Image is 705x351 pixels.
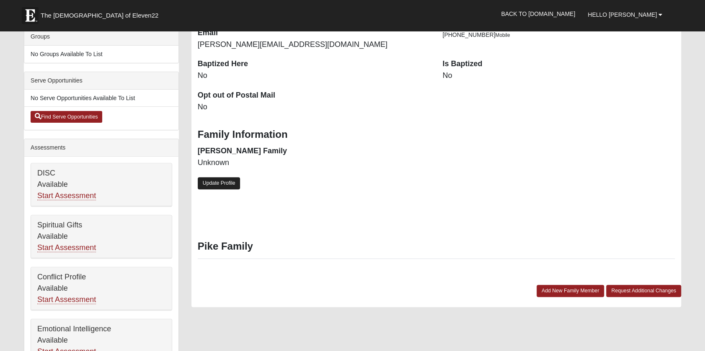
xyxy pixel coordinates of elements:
a: Update Profile [198,177,240,189]
dt: [PERSON_NAME] Family [198,146,430,157]
a: Start Assessment [37,191,96,200]
a: The [DEMOGRAPHIC_DATA] of Eleven22 [18,3,185,24]
li: No Groups Available To List [24,46,178,63]
a: Start Assessment [37,295,96,304]
div: Groups [24,28,178,46]
dd: No [442,70,675,81]
div: Conflict Profile Available [31,267,172,310]
dd: [PERSON_NAME][EMAIL_ADDRESS][DOMAIN_NAME] [198,39,430,50]
h3: Family Information [198,129,675,141]
div: DISC Available [31,163,172,206]
a: Find Serve Opportunities [31,111,102,123]
a: Back to [DOMAIN_NAME] [495,3,581,24]
a: Request Additional Changes [606,285,681,297]
li: [PHONE_NUMBER] [442,31,675,39]
span: Hello [PERSON_NAME] [588,11,657,18]
div: Serve Opportunities [24,72,178,90]
dd: Unknown [198,157,430,168]
dt: Opt out of Postal Mail [198,90,430,101]
li: No Serve Opportunities Available To List [24,90,178,107]
a: Add New Family Member [537,285,604,297]
dt: Email [198,28,430,39]
dt: Baptized Here [198,59,430,70]
a: Start Assessment [37,243,96,252]
div: Spiritual Gifts Available [31,215,172,258]
span: Mobile [495,32,510,38]
span: The [DEMOGRAPHIC_DATA] of Eleven22 [41,11,158,20]
dd: No [198,70,430,81]
div: Assessments [24,139,178,157]
dt: Is Baptized [442,59,675,70]
dd: No [198,102,430,113]
img: Eleven22 logo [22,7,39,24]
a: Hello [PERSON_NAME] [581,4,669,25]
h3: Pike Family [198,240,675,253]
